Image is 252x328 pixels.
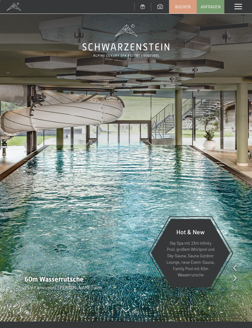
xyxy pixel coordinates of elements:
[231,284,234,291] span: 5
[151,219,230,288] a: Hot & New Sky Spa mit 23m Infinity Pool, großem Whirlpool und Sky-Sauna, Sauna Outdoor Lounge, ne...
[197,0,224,13] a: Anfragen
[175,4,191,10] span: Buchen
[201,4,221,10] span: Anfragen
[236,284,238,291] span: 8
[25,275,84,283] span: 60m Wasserrutsche
[25,285,103,290] span: 25m Familypool, [PERSON_NAME] uvm.
[234,284,236,291] span: /
[166,240,215,279] p: Sky Spa mit 23m Infinity Pool, großem Whirlpool und Sky-Sauna, Sauna Outdoor Lounge, neue Event-S...
[176,228,205,235] span: Hot & New
[169,0,196,13] a: Buchen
